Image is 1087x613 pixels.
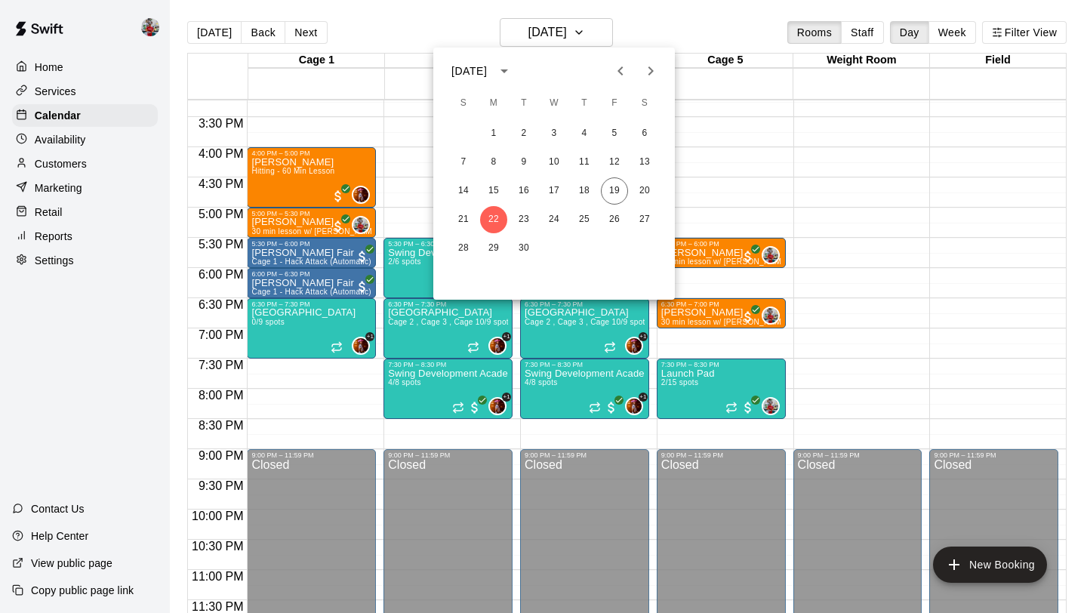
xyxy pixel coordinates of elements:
[636,56,666,86] button: Next month
[510,149,537,176] button: 9
[631,149,658,176] button: 13
[631,120,658,147] button: 6
[540,120,568,147] button: 3
[631,206,658,233] button: 27
[450,149,477,176] button: 7
[450,177,477,205] button: 14
[605,56,636,86] button: Previous month
[601,149,628,176] button: 12
[631,177,658,205] button: 20
[480,88,507,119] span: Monday
[571,206,598,233] button: 25
[540,177,568,205] button: 17
[540,149,568,176] button: 10
[480,149,507,176] button: 8
[510,120,537,147] button: 2
[510,88,537,119] span: Tuesday
[480,120,507,147] button: 1
[601,88,628,119] span: Friday
[480,206,507,233] button: 22
[480,235,507,262] button: 29
[601,177,628,205] button: 19
[491,58,517,84] button: calendar view is open, switch to year view
[450,235,477,262] button: 28
[571,120,598,147] button: 4
[631,88,658,119] span: Saturday
[510,177,537,205] button: 16
[571,177,598,205] button: 18
[450,88,477,119] span: Sunday
[510,235,537,262] button: 30
[510,206,537,233] button: 23
[571,149,598,176] button: 11
[451,63,487,79] div: [DATE]
[601,206,628,233] button: 26
[540,206,568,233] button: 24
[571,88,598,119] span: Thursday
[450,206,477,233] button: 21
[601,120,628,147] button: 5
[480,177,507,205] button: 15
[540,88,568,119] span: Wednesday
